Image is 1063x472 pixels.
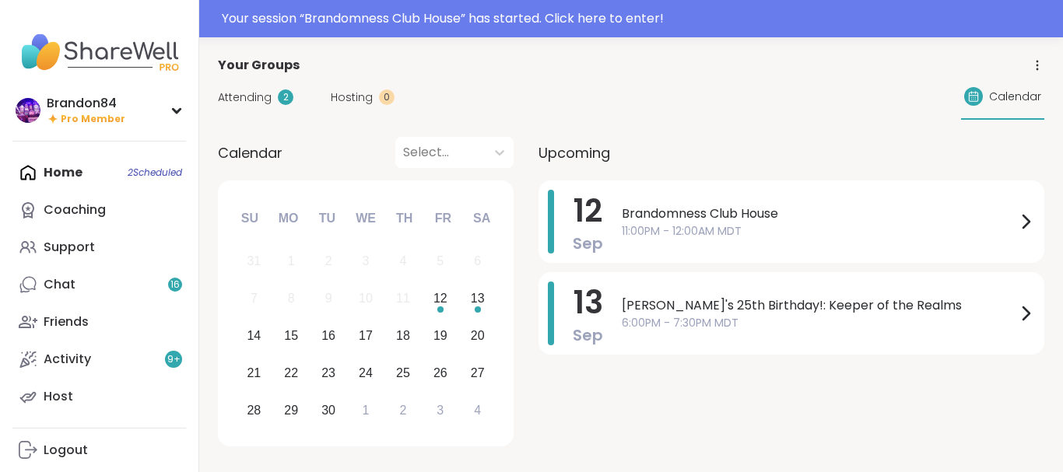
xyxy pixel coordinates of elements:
div: Tu [310,201,344,236]
div: Choose Saturday, September 27th, 2025 [461,356,494,390]
div: 16 [321,325,335,346]
div: Logout [44,442,88,459]
div: 20 [471,325,485,346]
div: Choose Tuesday, September 16th, 2025 [312,320,346,353]
div: 21 [247,362,261,383]
div: Choose Thursday, October 2nd, 2025 [387,393,420,427]
div: 2 [399,400,406,421]
div: Choose Tuesday, September 30th, 2025 [312,393,346,427]
div: Mo [271,201,305,236]
a: Host [12,378,186,415]
div: Choose Sunday, September 28th, 2025 [237,393,271,427]
div: Choose Thursday, September 25th, 2025 [387,356,420,390]
div: 19 [433,325,447,346]
div: Brandon84 [47,95,125,112]
span: Your Groups [218,56,300,75]
a: Friends [12,303,186,341]
a: Activity9+ [12,341,186,378]
div: 3 [363,250,370,271]
span: Attending [218,89,272,106]
span: Brandomness Club House [622,205,1016,223]
div: Not available Wednesday, September 10th, 2025 [349,282,383,316]
div: Not available Sunday, August 31st, 2025 [237,245,271,278]
div: Not available Wednesday, September 3rd, 2025 [349,245,383,278]
div: 28 [247,400,261,421]
span: Pro Member [61,113,125,126]
span: Calendar [218,142,282,163]
div: Choose Friday, September 26th, 2025 [423,356,457,390]
div: We [349,201,383,236]
div: 14 [247,325,261,346]
div: Not available Tuesday, September 2nd, 2025 [312,245,346,278]
div: 3 [437,400,444,421]
div: 27 [471,362,485,383]
div: 23 [321,362,335,383]
div: 11 [396,288,410,309]
span: Sep [573,233,603,254]
div: 8 [288,288,295,309]
div: Not available Thursday, September 4th, 2025 [387,245,420,278]
span: 6:00PM - 7:30PM MDT [622,315,1016,331]
div: Choose Wednesday, September 24th, 2025 [349,356,383,390]
div: 7 [251,288,258,309]
a: Logout [12,432,186,469]
div: Not available Sunday, September 7th, 2025 [237,282,271,316]
div: Fr [426,201,460,236]
div: Chat [44,276,75,293]
div: Friends [44,313,89,330]
div: Choose Saturday, October 4th, 2025 [461,393,494,427]
div: Sa [465,201,499,236]
div: Choose Sunday, September 14th, 2025 [237,320,271,353]
div: Not available Monday, September 8th, 2025 [275,282,308,316]
div: 29 [284,400,298,421]
div: 2 [325,250,332,271]
div: Choose Monday, September 15th, 2025 [275,320,308,353]
span: 12 [574,189,602,233]
div: 31 [247,250,261,271]
span: 9 + [167,353,181,366]
div: Coaching [44,201,106,219]
span: Upcoming [539,142,610,163]
img: Brandon84 [16,98,40,123]
span: Hosting [331,89,373,106]
div: Choose Friday, October 3rd, 2025 [423,393,457,427]
span: Sep [573,324,603,346]
div: 1 [363,400,370,421]
div: Choose Thursday, September 18th, 2025 [387,320,420,353]
div: Choose Wednesday, September 17th, 2025 [349,320,383,353]
span: 16 [170,278,180,292]
div: Host [44,388,73,405]
div: Not available Friday, September 5th, 2025 [423,245,457,278]
a: Chat16 [12,266,186,303]
div: Not available Tuesday, September 9th, 2025 [312,282,346,316]
div: 15 [284,325,298,346]
div: 17 [359,325,373,346]
div: Choose Friday, September 19th, 2025 [423,320,457,353]
div: month 2025-09 [235,243,496,428]
div: 2 [278,89,293,105]
div: Choose Monday, September 22nd, 2025 [275,356,308,390]
div: 12 [433,288,447,309]
span: 11:00PM - 12:00AM MDT [622,223,1016,239]
div: 25 [396,362,410,383]
div: Support [44,239,95,256]
div: 30 [321,400,335,421]
div: Choose Monday, September 29th, 2025 [275,393,308,427]
div: 26 [433,362,447,383]
div: Not available Thursday, September 11th, 2025 [387,282,420,316]
div: 1 [288,250,295,271]
div: 22 [284,362,298,383]
div: Activity [44,351,91,368]
div: 6 [474,250,481,271]
div: 5 [437,250,444,271]
div: 4 [474,400,481,421]
div: Choose Sunday, September 21st, 2025 [237,356,271,390]
div: 0 [379,89,395,105]
div: 10 [359,288,373,309]
div: Not available Saturday, September 6th, 2025 [461,245,494,278]
img: ShareWell Nav Logo [12,25,186,79]
span: Calendar [989,89,1041,105]
div: Your session “ Brandomness Club House ” has started. Click here to enter! [222,9,1054,28]
div: Su [233,201,267,236]
div: 4 [399,250,406,271]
